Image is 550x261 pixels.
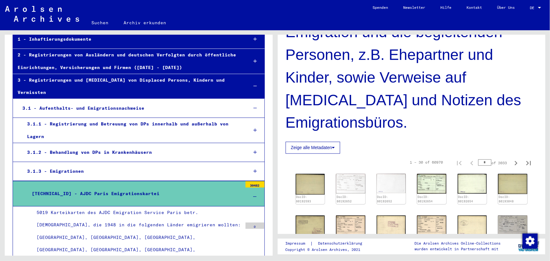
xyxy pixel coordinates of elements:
img: 002.jpg [377,216,406,235]
img: Zustimmung ändern [523,234,538,249]
div: 3.1.1 - Registrierung und Betreuung von DPs innerhalb und außerhalb von Lagern [22,118,243,142]
a: Suchen [84,15,116,30]
img: 002.jpg [458,174,487,194]
a: DocID: 80192652 [337,195,352,203]
span: DE [530,6,537,10]
div: 3.1 - Aufenthalts- und Emigrationsnachweise [18,102,243,114]
div: 3.1.2 - Behandlung von DPs in Krankenhäusern [22,146,243,159]
div: 3.1.3 - Emigrationen [22,165,243,177]
p: Copyright © Arolsen Archives, 2021 [285,247,370,252]
button: Zeige alle Metadaten [286,142,340,154]
img: 002.jpg [296,216,325,235]
div: 2 - Registrierungen von Ausländern und deutschen Verfolgten durch öffentliche Einrichtungen, Vers... [13,49,243,73]
img: 001.jpg [336,174,365,193]
a: Impressum [285,240,310,247]
p: Die Arolsen Archives Online-Collections [414,241,501,246]
img: 001.jpg [336,216,365,235]
div: of 2033 [478,160,510,166]
div: 0 [246,223,264,229]
p: wurden entwickelt in Partnerschaft mit [414,246,501,252]
a: DocID: 80192593 [296,195,311,203]
div: 3 - Registrierungen und [MEDICAL_DATA] von Displaced Persons, Kindern und Vermissten [13,74,243,99]
a: Archiv erkunden [116,15,174,30]
div: 1 – 30 of 60970 [410,160,443,165]
a: Datenschutzerklärung [313,240,370,247]
div: 1 - Inhaftierungsdokumente [13,33,243,45]
img: 002.jpg [296,174,325,195]
img: 002.jpg [498,174,527,194]
div: 30482 [246,181,264,188]
img: 002.jpg [377,174,406,193]
img: 001.jpg [498,216,527,235]
a: DocID: 80192654 [458,195,473,203]
a: DocID: 80193048 [499,195,514,203]
button: Last page [522,156,535,169]
div: | [285,240,370,247]
button: First page [453,156,466,169]
img: yv_logo.png [517,238,541,254]
a: DocID: 80192652 [377,195,392,203]
img: 001.jpg [417,174,446,194]
div: [TECHNICAL_ID] - AJDC Paris Emigrationskartei [27,188,242,200]
img: Arolsen_neg.svg [5,6,79,22]
img: 002.jpg [458,216,487,236]
a: DocID: 80192654 [418,195,433,203]
button: Next page [510,156,522,169]
img: 001.jpg [417,216,446,236]
button: Previous page [466,156,478,169]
